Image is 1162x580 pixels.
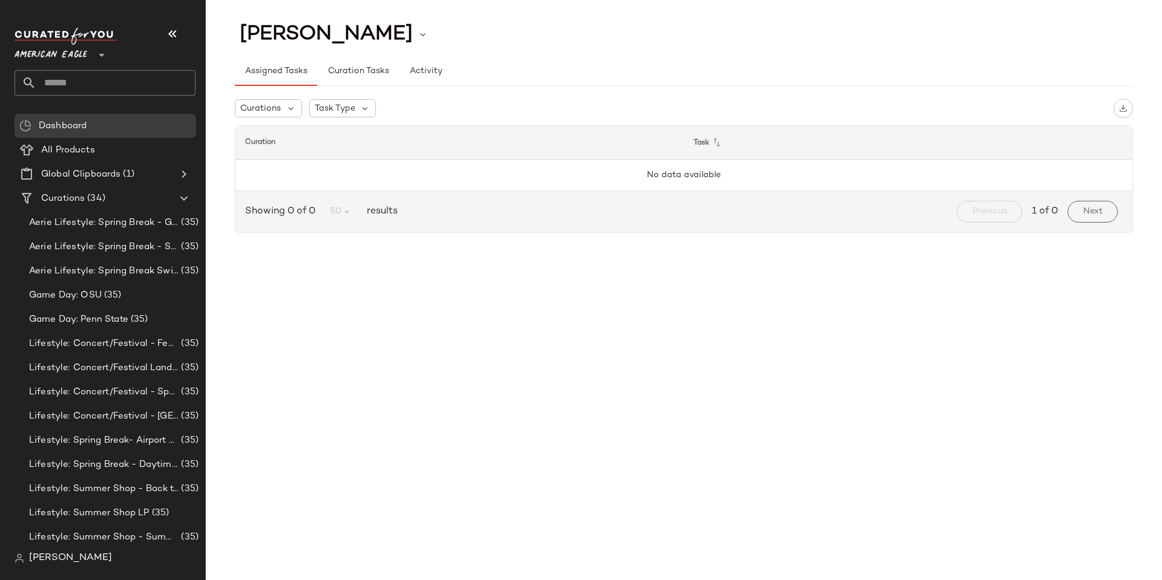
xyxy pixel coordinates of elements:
span: Lifestyle: Concert/Festival Landing Page [29,361,179,375]
span: results [362,204,398,219]
span: All Products [41,143,95,157]
span: Game Day: Penn State [29,313,128,327]
span: (35) [179,264,199,278]
span: (35) [102,288,122,302]
img: svg%3e [1119,104,1128,112]
span: (34) [85,192,105,206]
img: svg%3e [15,553,24,563]
span: (35) [179,409,199,423]
span: Aerie Lifestyle: Spring Break - Girly/Femme [29,216,179,230]
span: (35) [179,337,199,351]
span: (35) [179,530,199,544]
span: (35) [179,482,199,496]
span: (35) [179,385,199,399]
span: Lifestyle: Summer Shop - Summer Abroad [29,530,179,544]
span: Lifestyle: Spring Break - Daytime Casual [29,458,179,472]
span: Global Clipboards [41,168,120,181]
span: Curation Tasks [327,67,389,76]
td: No data available [235,160,1132,191]
span: (35) [128,313,148,327]
span: [PERSON_NAME] [240,23,413,46]
span: Lifestyle: Concert/Festival - [GEOGRAPHIC_DATA] [29,409,179,423]
span: (35) [149,506,169,520]
img: svg%3e [19,120,31,132]
span: (35) [179,434,199,448]
span: 1 of 0 [1032,204,1058,219]
span: Lifestyle: Concert/Festival - Femme [29,337,179,351]
span: Activity [409,67,442,76]
th: Task [684,126,1132,160]
span: Lifestyle: Concert/Festival - Sporty [29,385,179,399]
button: Next [1068,201,1118,223]
img: cfy_white_logo.C9jOOHJF.svg [15,28,117,45]
span: Aerie Lifestyle: Spring Break - Sporty [29,240,179,254]
span: Lifestyle: Spring Break- Airport Style [29,434,179,448]
span: [PERSON_NAME] [29,551,112,565]
span: Game Day: OSU [29,288,102,302]
span: (1) [120,168,134,181]
span: Showing 0 of 0 [245,204,320,219]
span: (35) [179,458,199,472]
span: Dashboard [39,119,87,133]
span: Aerie Lifestyle: Spring Break Swimsuits Landing Page [29,264,179,278]
span: (35) [179,240,199,254]
span: Lifestyle: Summer Shop LP [29,506,149,520]
span: Curations [41,192,85,206]
span: Lifestyle: Summer Shop - Back to School Essentials [29,482,179,496]
span: Curations [240,102,281,115]
span: (35) [179,216,199,230]
span: (35) [179,361,199,375]
span: Next [1083,207,1103,217]
span: American Eagle [15,41,87,63]
th: Curation [235,126,684,160]
span: Task Type [315,102,355,115]
span: Assigned Tasks [245,67,307,76]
